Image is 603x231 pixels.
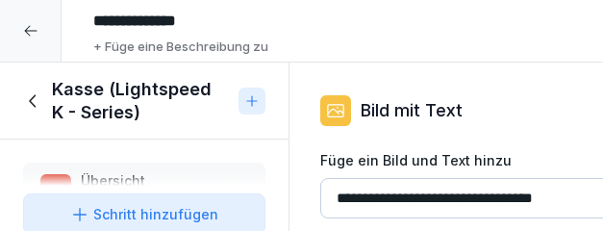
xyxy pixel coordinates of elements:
div: Schritt hinzufügen [70,204,218,224]
p: + Füge eine Beschreibung zu [93,38,268,57]
div: ÜbersichtÜbersicht [23,163,265,216]
h1: Kasse (Lightspeed K - Series) [52,78,231,124]
p: Übersicht [81,170,215,191]
p: Bild mit Text [361,97,463,123]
